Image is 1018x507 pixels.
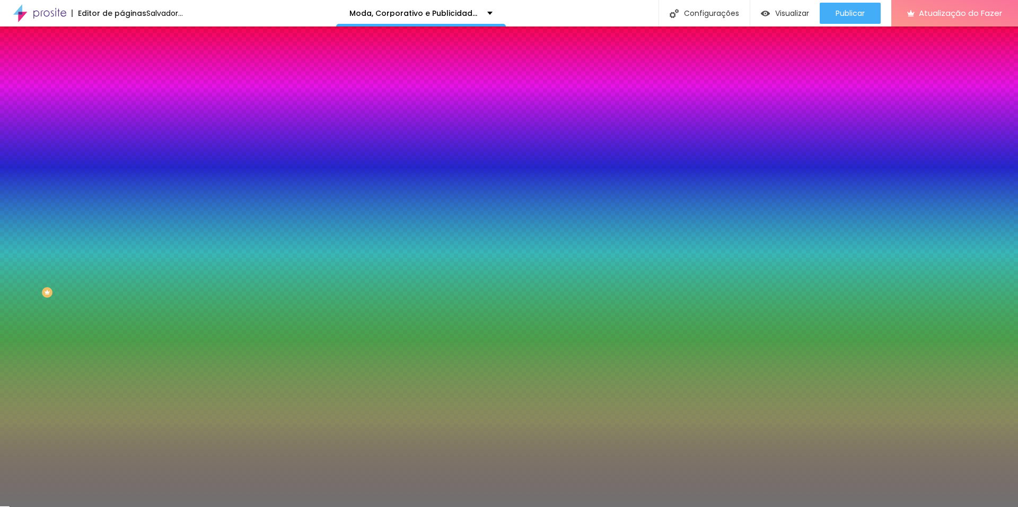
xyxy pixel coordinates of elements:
font: Configurações [684,8,739,19]
font: Salvador... [146,8,183,19]
font: Atualização do Fazer [919,7,1002,19]
font: Publicar [836,8,865,19]
button: Visualizar [750,3,820,24]
img: view-1.svg [761,9,770,18]
font: Editor de páginas [78,8,146,19]
font: Visualizar [775,8,809,19]
button: Publicar [820,3,881,24]
img: Ícone [670,9,679,18]
font: Moda, Corporativo e Publicidade - SoutoMaior Fotografia [349,8,574,19]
